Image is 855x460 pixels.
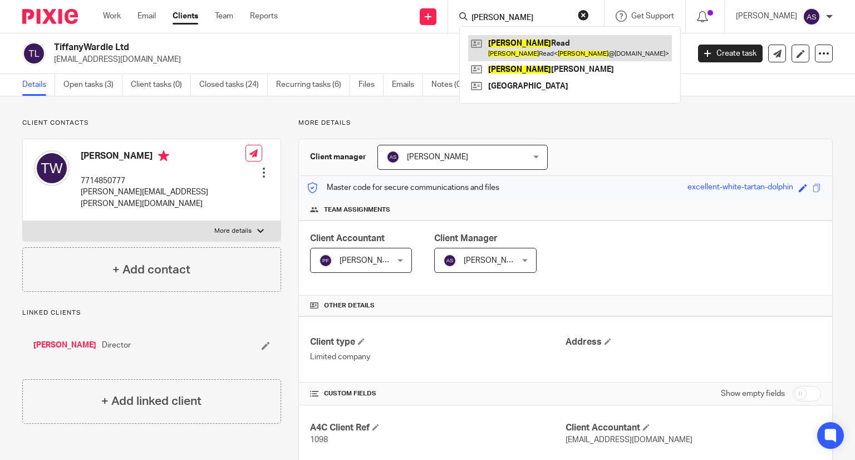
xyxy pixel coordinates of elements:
[307,182,499,193] p: Master code for secure communications and files
[566,422,821,434] h4: Client Accountant
[358,74,384,96] a: Files
[81,175,245,187] p: 7714850777
[721,388,785,399] label: Show empty fields
[392,74,423,96] a: Emails
[319,254,332,267] img: svg%3E
[131,74,191,96] a: Client tasks (0)
[215,11,233,22] a: Team
[324,301,375,310] span: Other details
[33,340,96,351] a: [PERSON_NAME]
[22,42,46,65] img: svg%3E
[407,153,468,161] span: [PERSON_NAME]
[431,74,472,96] a: Notes (0)
[54,54,681,65] p: [EMAIL_ADDRESS][DOMAIN_NAME]
[22,119,281,128] p: Client contacts
[310,351,566,363] p: Limited company
[22,9,78,24] img: Pixie
[54,42,556,53] h2: TiffanyWardle Ltd
[250,11,278,22] a: Reports
[631,12,674,20] span: Get Support
[310,336,566,348] h4: Client type
[578,9,589,21] button: Clear
[324,205,390,214] span: Team assignments
[310,234,385,243] span: Client Accountant
[103,11,121,22] a: Work
[566,336,821,348] h4: Address
[22,74,55,96] a: Details
[81,187,245,209] p: [PERSON_NAME][EMAIL_ADDRESS][PERSON_NAME][DOMAIN_NAME]
[310,422,566,434] h4: A4C Client Ref
[803,8,820,26] img: svg%3E
[443,254,456,267] img: svg%3E
[22,309,281,317] p: Linked clients
[386,150,400,164] img: svg%3E
[34,150,70,186] img: svg%3E
[464,257,525,265] span: [PERSON_NAME]
[112,261,190,278] h4: + Add contact
[310,151,366,163] h3: Client manager
[687,182,793,194] div: excellent-white-tartan-dolphin
[158,150,169,162] i: Primary
[101,393,202,410] h4: + Add linked client
[566,436,692,444] span: [EMAIL_ADDRESS][DOMAIN_NAME]
[199,74,268,96] a: Closed tasks (24)
[81,150,245,164] h4: [PERSON_NAME]
[310,436,328,444] span: 1098
[698,45,763,62] a: Create task
[137,11,156,22] a: Email
[276,74,350,96] a: Recurring tasks (6)
[736,11,797,22] p: [PERSON_NAME]
[214,227,252,236] p: More details
[173,11,198,22] a: Clients
[434,234,498,243] span: Client Manager
[310,389,566,398] h4: CUSTOM FIELDS
[298,119,833,128] p: More details
[470,13,571,23] input: Search
[102,340,131,351] span: Director
[340,257,401,265] span: [PERSON_NAME]
[63,74,122,96] a: Open tasks (3)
